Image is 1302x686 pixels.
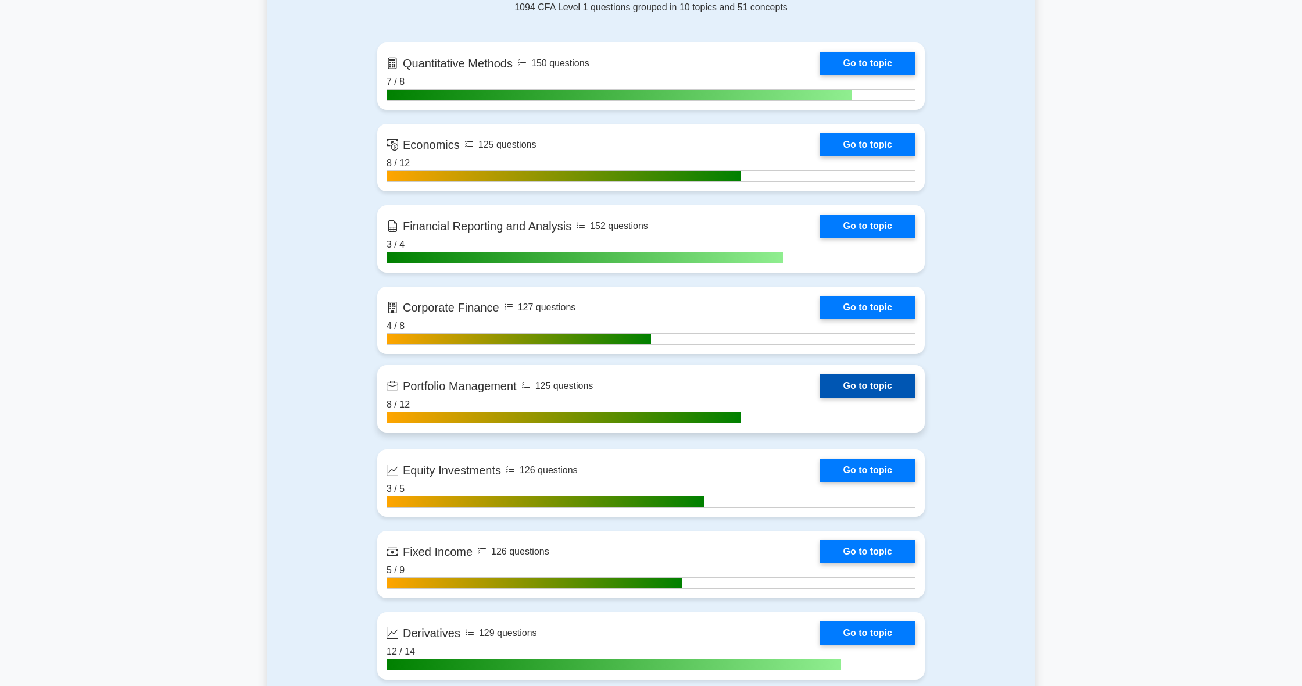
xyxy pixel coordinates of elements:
[820,374,915,398] a: Go to topic
[820,296,915,319] a: Go to topic
[820,540,915,563] a: Go to topic
[820,52,915,75] a: Go to topic
[820,215,915,238] a: Go to topic
[820,459,915,482] a: Go to topic
[820,621,915,645] a: Go to topic
[820,133,915,156] a: Go to topic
